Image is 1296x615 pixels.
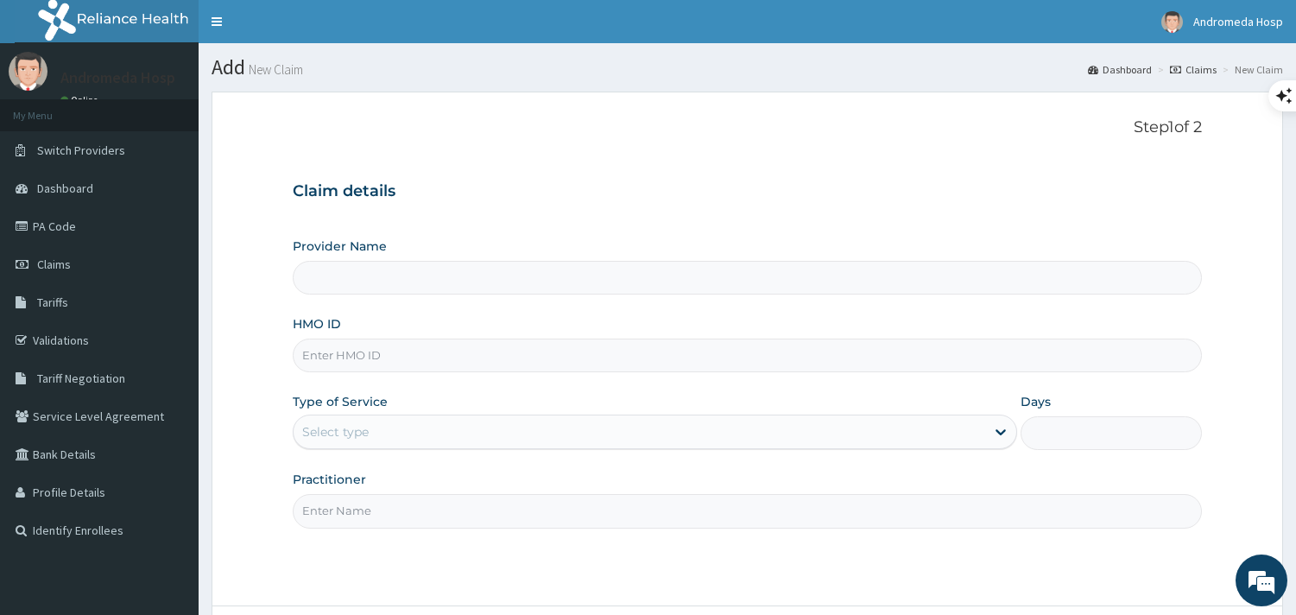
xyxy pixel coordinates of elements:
[302,423,369,441] div: Select type
[293,339,1202,372] input: Enter HMO ID
[293,393,388,410] label: Type of Service
[293,494,1202,528] input: Enter Name
[293,118,1202,137] p: Step 1 of 2
[1161,11,1183,33] img: User Image
[1170,62,1217,77] a: Claims
[293,182,1202,201] h3: Claim details
[293,471,366,488] label: Practitioner
[1088,62,1152,77] a: Dashboard
[37,181,93,196] span: Dashboard
[9,52,47,91] img: User Image
[293,238,387,255] label: Provider Name
[293,315,341,333] label: HMO ID
[1193,14,1283,29] span: Andromeda Hosp
[245,63,303,76] small: New Claim
[37,371,125,386] span: Tariff Negotiation
[37,257,71,272] span: Claims
[60,94,102,106] a: Online
[1218,62,1283,77] li: New Claim
[37,295,68,310] span: Tariffs
[1021,393,1051,410] label: Days
[212,56,1283,79] h1: Add
[60,70,175,86] p: Andromeda Hosp
[37,143,125,158] span: Switch Providers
